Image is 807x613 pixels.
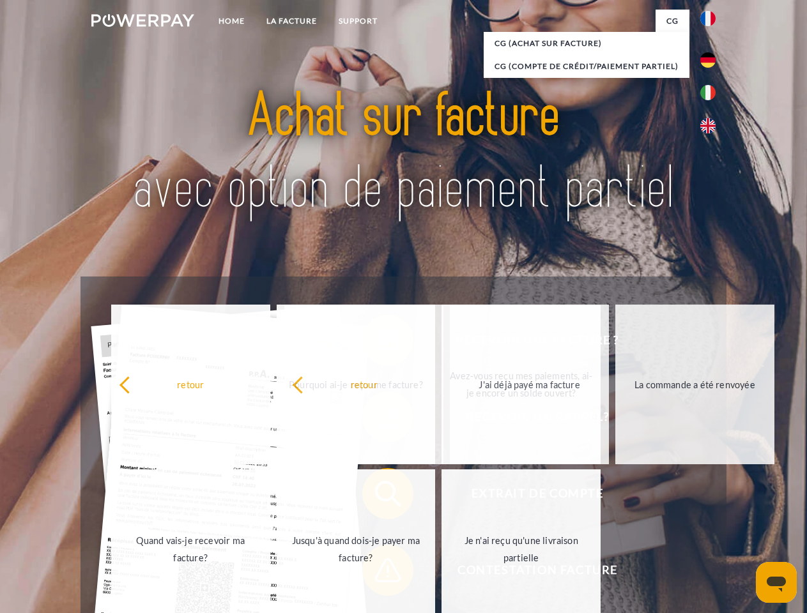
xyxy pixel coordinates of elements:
iframe: Bouton de lancement de la fenêtre de messagerie [756,562,797,603]
img: en [700,118,716,133]
a: CG [656,10,689,33]
img: it [700,85,716,100]
div: retour [119,375,263,393]
a: LA FACTURE [256,10,328,33]
img: logo-powerpay-white.svg [91,14,194,27]
img: de [700,52,716,68]
a: Home [208,10,256,33]
div: Je n'ai reçu qu'une livraison partielle [449,532,593,566]
div: La commande a été renvoyée [623,375,767,393]
img: fr [700,11,716,26]
div: retour [292,375,436,393]
a: CG (Compte de crédit/paiement partiel) [484,55,689,78]
a: CG (achat sur facture) [484,32,689,55]
div: J'ai déjà payé ma facture [457,375,601,393]
img: title-powerpay_fr.svg [122,61,685,245]
a: Support [328,10,388,33]
div: Quand vais-je recevoir ma facture? [119,532,263,566]
div: Jusqu'à quand dois-je payer ma facture? [284,532,428,566]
